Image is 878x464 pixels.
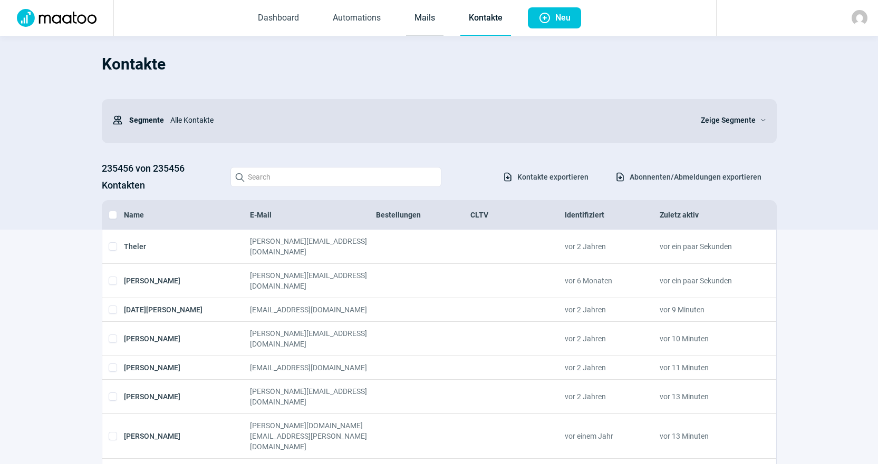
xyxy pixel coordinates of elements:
div: [PERSON_NAME] [124,420,250,452]
div: vor ein paar Sekunden [660,270,754,291]
span: Abonnenten/Abmeldungen exportieren [630,169,761,185]
div: vor 2 Jahren [565,236,659,257]
div: [PERSON_NAME] [124,270,250,291]
div: Alle Kontakte [164,110,688,131]
div: [PERSON_NAME][DOMAIN_NAME][EMAIL_ADDRESS][PERSON_NAME][DOMAIN_NAME] [250,420,376,452]
div: Bestellungen [376,210,470,220]
div: vor 2 Jahren [565,304,659,315]
div: [PERSON_NAME][EMAIL_ADDRESS][DOMAIN_NAME] [250,270,376,291]
div: Zuletz aktiv [660,210,754,220]
span: Zeige Segmente [701,114,756,126]
div: vor ein paar Sekunden [660,236,754,257]
div: vor 2 Jahren [565,328,659,349]
div: vor 11 Minuten [660,362,754,373]
div: [PERSON_NAME][EMAIL_ADDRESS][DOMAIN_NAME] [250,236,376,257]
input: Search [230,167,441,187]
img: Logo [11,9,103,27]
div: [PERSON_NAME] [124,362,250,373]
div: [PERSON_NAME] [124,386,250,407]
div: vor 6 Monaten [565,270,659,291]
div: Name [124,210,250,220]
div: [PERSON_NAME][EMAIL_ADDRESS][DOMAIN_NAME] [250,328,376,349]
a: Automations [324,1,389,36]
div: Segmente [112,110,164,131]
div: [PERSON_NAME] [124,328,250,349]
span: Neu [555,7,571,28]
div: [EMAIL_ADDRESS][DOMAIN_NAME] [250,362,376,373]
div: vor 13 Minuten [660,420,754,452]
button: Neu [528,7,581,28]
div: vor 13 Minuten [660,386,754,407]
button: Kontakte exportieren [491,168,600,186]
span: Kontakte exportieren [517,169,588,185]
img: avatar [852,10,867,26]
div: [DATE][PERSON_NAME] [124,304,250,315]
div: CLTV [470,210,565,220]
div: E-Mail [250,210,376,220]
div: vor 10 Minuten [660,328,754,349]
div: vor 2 Jahren [565,386,659,407]
a: Mails [406,1,443,36]
div: Identifiziert [565,210,659,220]
div: vor 9 Minuten [660,304,754,315]
div: [EMAIL_ADDRESS][DOMAIN_NAME] [250,304,376,315]
h3: 235456 von 235456 Kontakten [102,160,220,194]
h1: Kontakte [102,46,777,82]
a: Kontakte [460,1,511,36]
div: [PERSON_NAME][EMAIL_ADDRESS][DOMAIN_NAME] [250,386,376,407]
a: Dashboard [249,1,307,36]
div: Theler [124,236,250,257]
div: vor einem Jahr [565,420,659,452]
button: Abonnenten/Abmeldungen exportieren [604,168,773,186]
div: vor 2 Jahren [565,362,659,373]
